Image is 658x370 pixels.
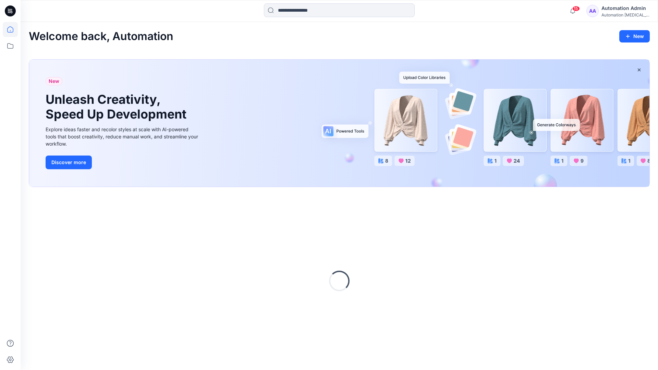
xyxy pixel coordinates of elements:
div: AA [586,5,599,17]
h1: Unleash Creativity, Speed Up Development [46,92,190,122]
div: Explore ideas faster and recolor styles at scale with AI-powered tools that boost creativity, red... [46,126,200,147]
div: Automation [MEDICAL_DATA]... [601,12,649,17]
button: New [619,30,650,42]
span: New [49,77,59,85]
a: Discover more [46,156,200,169]
span: 15 [572,6,580,11]
h2: Welcome back, Automation [29,30,173,43]
div: Automation Admin [601,4,649,12]
button: Discover more [46,156,92,169]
